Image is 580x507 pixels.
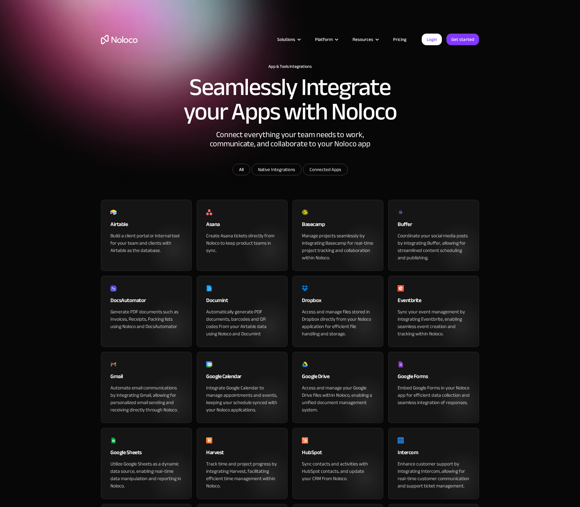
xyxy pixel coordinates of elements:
[110,372,182,384] div: Gmail
[422,34,442,45] a: Login
[398,448,470,460] div: Intercom
[110,448,182,460] div: Google Sheets
[307,35,345,43] div: Platform
[302,372,374,384] div: Google Drive
[183,75,397,124] h2: Seamlessly Integrate your Apps with Noloco
[110,460,182,490] div: Utilize Google Sheets as a dynamic data source, enabling real-time data manipulation and reportin...
[168,164,412,177] form: Email Form
[292,428,383,499] a: HubSpotSync contacts and activities with HubSpot contacts, and update your CRM from Noloco.
[270,35,307,43] div: Solutions
[398,460,470,490] div: Enhance customer support by integrating Intercom, allowing for real-time customer communication a...
[233,164,250,175] a: All
[206,220,278,232] div: Asana
[385,35,414,43] a: Pricing
[101,35,138,44] a: home
[302,308,374,337] div: Access and manage files stored in Dropbox directly from your Noloco application for efficient fil...
[302,460,374,482] div: Sync contacts and activities with HubSpot contacts, and update your CRM from Noloco.
[101,352,192,423] a: GmailAutomate email communications by integrating Gmail, allowing for personalized email sending ...
[101,200,192,271] a: AirtableBuild a client portal or internal tool for your team and clients with Airtable as the dat...
[197,428,288,499] a: HarvestTrack time and project progress by integrating Harvest, facilitating efficient time manage...
[206,296,278,308] div: Documint
[292,200,383,271] a: BasecampManage projects seamlessly by integrating Basecamp for real-time project tracking and col...
[206,372,278,384] div: Google Calendar
[398,232,470,261] div: Coordinate your social media posts by integrating Buffer, allowing for streamlined content schedu...
[101,428,192,499] a: Google SheetsUtilize Google Sheets as a dynamic data source, enabling real-time data manipulation...
[206,448,278,460] div: Harvest
[302,448,374,460] div: HubSpot
[302,232,374,261] div: Manage projects seamlessly by integrating Basecamp for real-time project tracking and collaborati...
[345,35,385,43] div: Resources
[446,34,479,45] a: Get started
[292,276,383,347] a: DropboxAccess and manage files stored in Dropbox directly from your Noloco application for effici...
[398,220,470,232] div: Buffer
[101,276,192,347] a: DocsAutomatorGenerate PDF documents such as Invoices, Receipts, Packing lists using Noloco and Do...
[292,352,383,423] a: Google DriveAccess and manage your Google Drive files within Noloco, enabling a unified document ...
[110,296,182,308] div: DocsAutomator
[197,352,288,423] a: Google CalendarIntegrate Google Calendar to manage appointments and events, keeping your schedule...
[206,232,278,254] div: Create Asana tickets directly from Noloco to keep product teams in sync.
[197,200,288,271] a: AsanaCreate Asana tickets directly from Noloco to keep product teams in sync.
[110,308,182,330] div: Generate PDF documents such as Invoices, Receipts, Packing lists using Noloco and DocsAutomator
[110,232,182,254] div: Build a client portal or internal tool for your team and clients with Airtable as the database.
[353,35,373,43] div: Resources
[197,276,288,347] a: DocumintAutomatically generate PDF documents, barcodes and QR codes from your Airtable data using...
[199,130,381,164] div: Connect everything your team needs to work, communicate, and collaborate to your Noloco app
[315,35,333,43] div: Platform
[398,296,470,308] div: Eventbrite
[206,308,278,337] div: Automatically generate PDF documents, barcodes and QR codes from your Airtable data using Noloco ...
[206,460,278,490] div: Track time and project progress by integrating Harvest, facilitating efficient time management wi...
[302,296,374,308] div: Dropbox
[110,220,182,232] div: Airtable
[110,384,182,414] div: Automate email communications by integrating Gmail, allowing for personalized email sending and r...
[388,352,479,423] a: Google FormsEmbed Google Forms in your Noloco app for efficient data collection and seamless inte...
[398,384,470,406] div: Embed Google Forms in your Noloco app for efficient data collection and seamless integration of r...
[302,220,374,232] div: Basecamp
[302,384,374,414] div: Access and manage your Google Drive files within Noloco, enabling a unified document management s...
[398,308,470,337] div: Sync your event management by integrating Eventbrite, enabling seamless event creation and tracki...
[206,384,278,414] div: Integrate Google Calendar to manage appointments and events, keeping your schedule synced with yo...
[388,276,479,347] a: EventbriteSync your event management by integrating Eventbrite, enabling seamless event creation ...
[388,200,479,271] a: BufferCoordinate your social media posts by integrating Buffer, allowing for streamlined content ...
[388,428,479,499] a: IntercomEnhance customer support by integrating Intercom, allowing for real-time customer communi...
[277,35,295,43] div: Solutions
[398,372,470,384] div: Google Forms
